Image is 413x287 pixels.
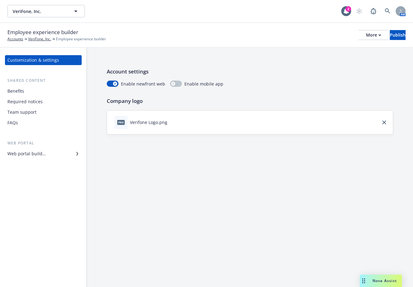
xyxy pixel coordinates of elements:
[5,149,82,159] a: Web portal builder
[5,86,82,96] a: Benefits
[390,30,406,40] button: Publish
[367,5,380,17] a: Report a Bug
[372,278,397,283] span: Nova Assist
[5,118,82,128] a: FAQs
[366,30,381,40] div: More
[7,107,37,117] div: Team support
[107,97,393,105] p: Company logo
[7,55,59,65] div: Customization & settings
[7,36,23,42] a: Accounts
[121,81,165,87] span: Enable newfront web
[130,119,167,126] div: Verifone Logo.png
[7,28,78,36] span: Employee experience builder
[184,81,223,87] span: Enable mobile app
[5,77,82,84] div: Shared content
[7,5,85,17] button: VeriFone, Inc.
[13,8,66,15] span: VeriFone, Inc.
[56,36,106,42] span: Employee experience builder
[7,86,24,96] div: Benefits
[7,149,46,159] div: Web portal builder
[381,5,394,17] a: Search
[346,6,351,12] div: 2
[5,55,82,65] a: Customization & settings
[117,120,125,125] span: png
[28,36,51,42] a: VeriFone, Inc.
[107,68,393,76] p: Account settings
[5,140,82,146] div: Web portal
[7,97,43,107] div: Required notices
[359,30,389,40] button: More
[5,97,82,107] a: Required notices
[170,119,175,126] button: download file
[360,275,402,287] button: Nova Assist
[7,118,18,128] div: FAQs
[360,275,368,287] div: Drag to move
[5,107,82,117] a: Team support
[353,5,365,17] a: Start snowing
[381,119,388,126] a: close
